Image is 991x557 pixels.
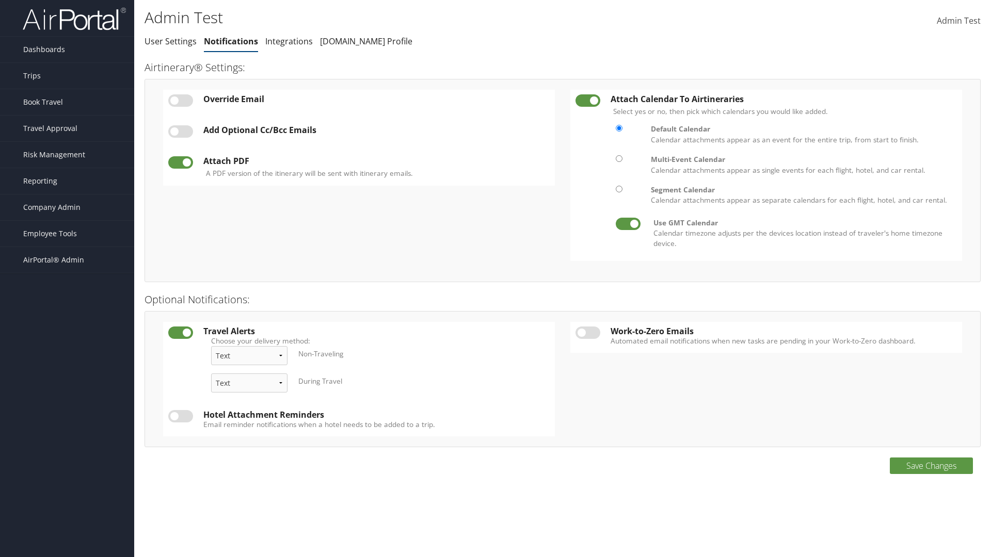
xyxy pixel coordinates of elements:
div: Multi-Event Calendar [651,154,952,165]
a: [DOMAIN_NAME] Profile [320,36,412,47]
div: Segment Calendar [651,185,952,195]
span: Admin Test [937,15,981,26]
label: Select yes or no, then pick which calendars you would like added. [613,106,828,117]
div: Travel Alerts [203,326,550,336]
label: Non-Traveling [298,349,343,359]
span: AirPortal® Admin [23,247,84,273]
label: Calendar attachments appear as separate calendars for each flight, hotel, and car rental. [651,185,952,206]
div: Hotel Attachment Reminders [203,410,550,419]
label: Calendar attachments appear as single events for each flight, hotel, and car rental. [651,154,952,175]
div: Attach PDF [203,156,550,166]
div: Add Optional Cc/Bcc Emails [203,125,550,135]
span: Book Travel [23,89,63,115]
span: Travel Approval [23,116,77,141]
img: airportal-logo.png [23,7,126,31]
span: Risk Management [23,142,85,168]
span: Reporting [23,168,57,194]
label: Choose your delivery method: [211,336,542,346]
span: Company Admin [23,194,81,220]
label: During Travel [298,376,342,386]
h3: Optional Notifications: [145,292,981,307]
label: Calendar timezone adjusts per the devices location instead of traveler's home timezone device. [653,218,949,249]
a: Notifications [204,36,258,47]
a: Integrations [265,36,313,47]
label: Calendar attachments appear as an event for the entire trip, from start to finish. [651,124,952,145]
h1: Admin Test [145,7,702,28]
span: Trips [23,63,41,89]
button: Save Changes [890,457,973,474]
a: User Settings [145,36,197,47]
label: A PDF version of the itinerary will be sent with itinerary emails. [206,168,413,178]
span: Employee Tools [23,221,77,247]
label: Automated email notifications when new tasks are pending in your Work-to-Zero dashboard. [611,336,957,346]
label: Email reminder notifications when a hotel needs to be added to a trip. [203,419,550,430]
div: Work-to-Zero Emails [611,326,957,336]
span: Dashboards [23,37,65,62]
a: Admin Test [937,5,981,37]
div: Attach Calendar To Airtineraries [611,94,957,104]
div: Override Email [203,94,550,104]
div: Default Calendar [651,124,952,134]
h3: Airtinerary® Settings: [145,60,981,75]
div: Use GMT Calendar [653,218,949,228]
